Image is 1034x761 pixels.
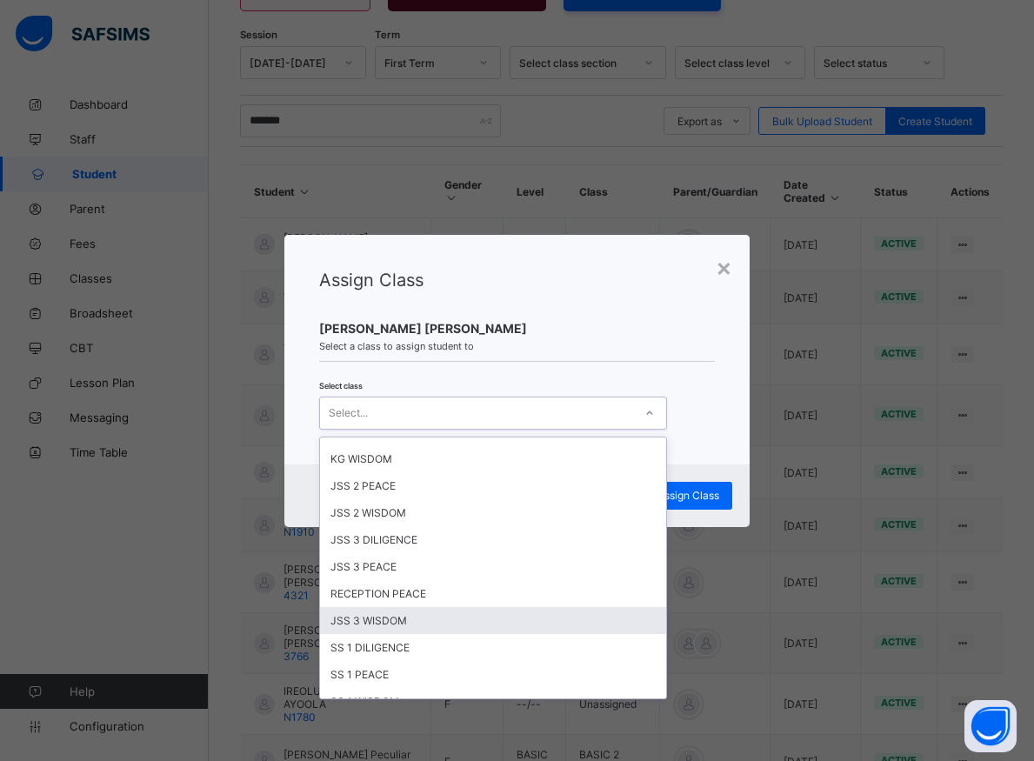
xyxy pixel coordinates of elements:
[320,688,666,715] div: SS 1 WISDOM
[320,445,666,472] div: KG WISDOM
[320,580,666,607] div: RECEPTION PEACE
[320,661,666,688] div: SS 1 PEACE
[320,607,666,634] div: JSS 3 WISDOM
[329,397,368,430] div: Select...
[320,472,666,499] div: JSS 2 PEACE
[319,340,715,352] span: Select a class to assign student to
[320,634,666,661] div: SS 1 DILIGENCE
[320,553,666,580] div: JSS 3 PEACE
[716,252,732,282] div: ×
[320,499,666,526] div: JSS 2 WISDOM
[657,489,719,502] span: Assign Class
[319,381,363,391] span: Select class
[320,526,666,553] div: JSS 3 DILIGENCE
[319,270,424,290] span: Assign Class
[964,700,1017,752] button: Open asap
[319,321,715,336] span: [PERSON_NAME] [PERSON_NAME]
